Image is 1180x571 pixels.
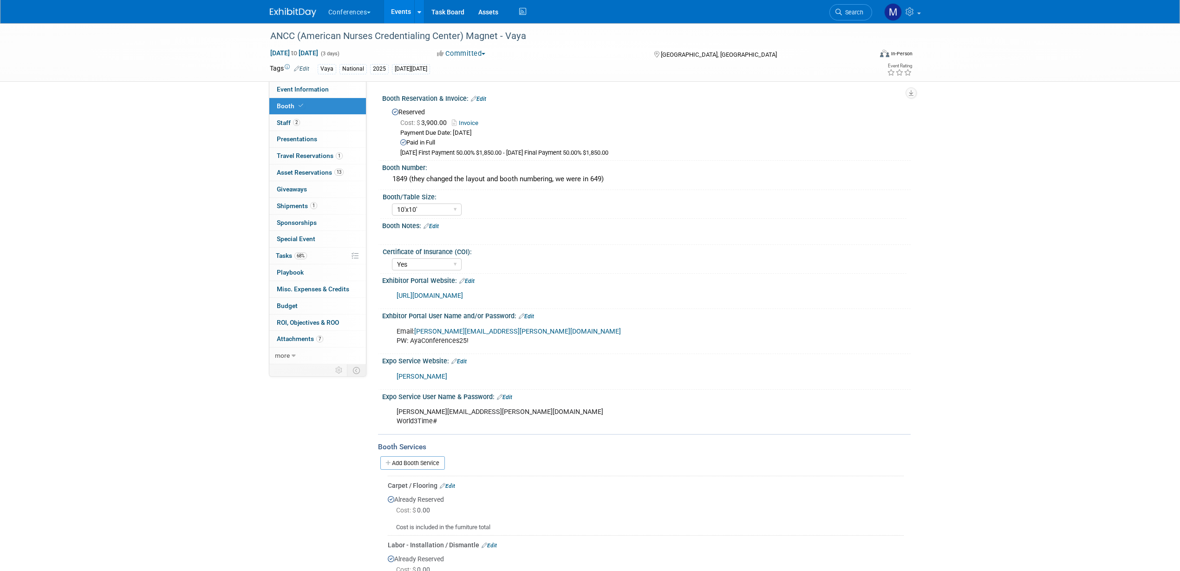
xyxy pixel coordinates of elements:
[267,28,858,45] div: ANCC (American Nurses Credentialing Center) Magnet - Vaya
[269,131,366,147] a: Presentations
[378,442,911,452] div: Booth Services
[390,403,808,431] div: [PERSON_NAME][EMAIL_ADDRESS][PERSON_NAME][DOMAIN_NAME] World3Time#
[370,64,389,74] div: 2025
[400,129,904,138] div: Payment Due Date: [DATE]
[277,302,298,309] span: Budget
[277,185,307,193] span: Giveaways
[389,172,904,186] div: 1849 (they changed the layout and booth numbering, we were in 649)
[316,335,323,342] span: 7
[270,8,316,17] img: ExhibitDay
[276,252,307,259] span: Tasks
[310,202,317,209] span: 1
[884,3,902,21] img: Marygrace LeGros
[299,103,303,108] i: Booth reservation complete
[382,161,911,172] div: Booth Number:
[269,298,366,314] a: Budget
[400,138,904,147] div: Paid in Full
[336,152,343,159] span: 1
[519,313,534,320] a: Edit
[269,331,366,347] a: Attachments7
[661,51,777,58] span: [GEOGRAPHIC_DATA], [GEOGRAPHIC_DATA]
[277,269,304,276] span: Playbook
[269,215,366,231] a: Sponsorships
[269,148,366,164] a: Travel Reservations1
[383,190,906,202] div: Booth/Table Size:
[388,490,904,532] div: Already Reserved
[891,50,913,57] div: In-Person
[293,119,300,126] span: 2
[277,85,329,93] span: Event Information
[269,198,366,214] a: Shipments1
[294,252,307,259] span: 68%
[269,315,366,331] a: ROI, Objectives & ROO
[269,181,366,197] a: Giveaways
[294,66,309,72] a: Edit
[400,119,421,126] span: Cost: $
[331,364,347,376] td: Personalize Event Tab Strip
[277,135,317,143] span: Presentations
[275,352,290,359] span: more
[270,49,319,57] span: [DATE] [DATE]
[471,96,486,102] a: Edit
[269,348,366,364] a: more
[817,48,913,62] div: Event Format
[414,328,621,335] a: [PERSON_NAME][EMAIL_ADDRESS][PERSON_NAME][DOMAIN_NAME]
[270,64,309,74] td: Tags
[339,64,367,74] div: National
[482,542,497,549] a: Edit
[424,223,439,230] a: Edit
[277,119,300,126] span: Staff
[434,49,489,59] button: Committed
[334,169,344,176] span: 13
[452,119,483,126] a: Invoice
[382,92,911,104] div: Booth Reservation & Invoice:
[277,152,343,159] span: Travel Reservations
[842,9,863,16] span: Search
[829,4,872,20] a: Search
[400,149,904,157] div: [DATE] First Payment 50.00% $1,850.00 - [DATE] Final Payment 50.00% $1,850.00
[269,98,366,114] a: Booth
[269,164,366,181] a: Asset Reservations13
[396,506,417,514] span: Cost: $
[396,506,434,514] span: 0.00
[269,248,366,264] a: Tasks68%
[388,516,904,532] div: Cost is included in the furniture total
[388,481,904,490] div: Carpet / Flooring
[382,219,911,231] div: Booth Notes:
[397,373,447,381] a: [PERSON_NAME]
[269,231,366,247] a: Special Event
[320,51,339,57] span: (3 days)
[277,169,344,176] span: Asset Reservations
[440,483,455,489] a: Edit
[451,358,467,365] a: Edit
[269,264,366,281] a: Playbook
[392,64,430,74] div: [DATE][DATE]
[269,115,366,131] a: Staff2
[880,50,889,57] img: Format-Inperson.png
[347,364,366,376] td: Toggle Event Tabs
[388,540,904,550] div: Labor - Installation / Dismantle
[277,202,317,210] span: Shipments
[290,49,299,57] span: to
[269,281,366,297] a: Misc. Expenses & Credits
[382,390,911,402] div: Expo Service User Name & Password:
[318,64,336,74] div: Vaya
[277,285,349,293] span: Misc. Expenses & Credits
[400,119,450,126] span: 3,900.00
[277,235,315,243] span: Special Event
[382,309,911,321] div: Exhbitor Portal User Name and/or Password:
[380,456,445,470] a: Add Booth Service
[459,278,475,284] a: Edit
[269,81,366,98] a: Event Information
[277,219,317,226] span: Sponsorships
[383,245,906,256] div: Certificate of Insurance (COI):
[389,105,904,158] div: Reserved
[887,64,912,68] div: Event Rating
[277,102,305,110] span: Booth
[277,335,323,342] span: Attachments
[277,319,339,326] span: ROI, Objectives & ROO
[382,354,911,366] div: Expo Service Website:
[397,292,463,300] a: [URL][DOMAIN_NAME]
[497,394,512,400] a: Edit
[382,274,911,286] div: Exhibitor Portal Website:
